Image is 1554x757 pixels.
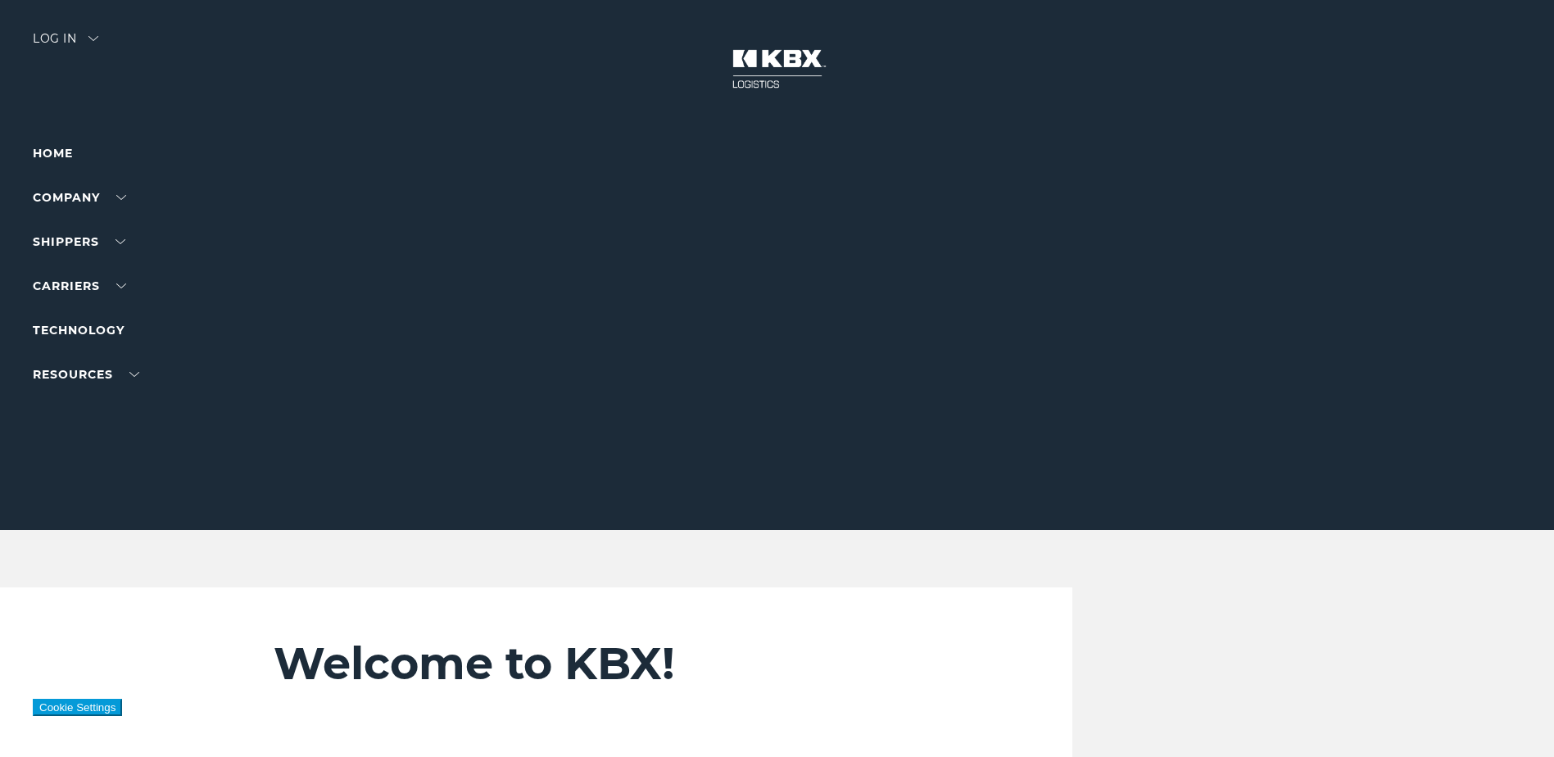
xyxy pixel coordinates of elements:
[33,279,126,293] a: Carriers
[274,637,973,691] h2: Welcome to KBX!
[33,699,122,716] button: Cookie Settings
[33,33,98,57] div: Log in
[33,367,139,382] a: RESOURCES
[88,36,98,41] img: arrow
[33,190,126,205] a: Company
[33,323,125,338] a: Technology
[716,33,839,105] img: kbx logo
[33,146,73,161] a: Home
[33,234,125,249] a: SHIPPERS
